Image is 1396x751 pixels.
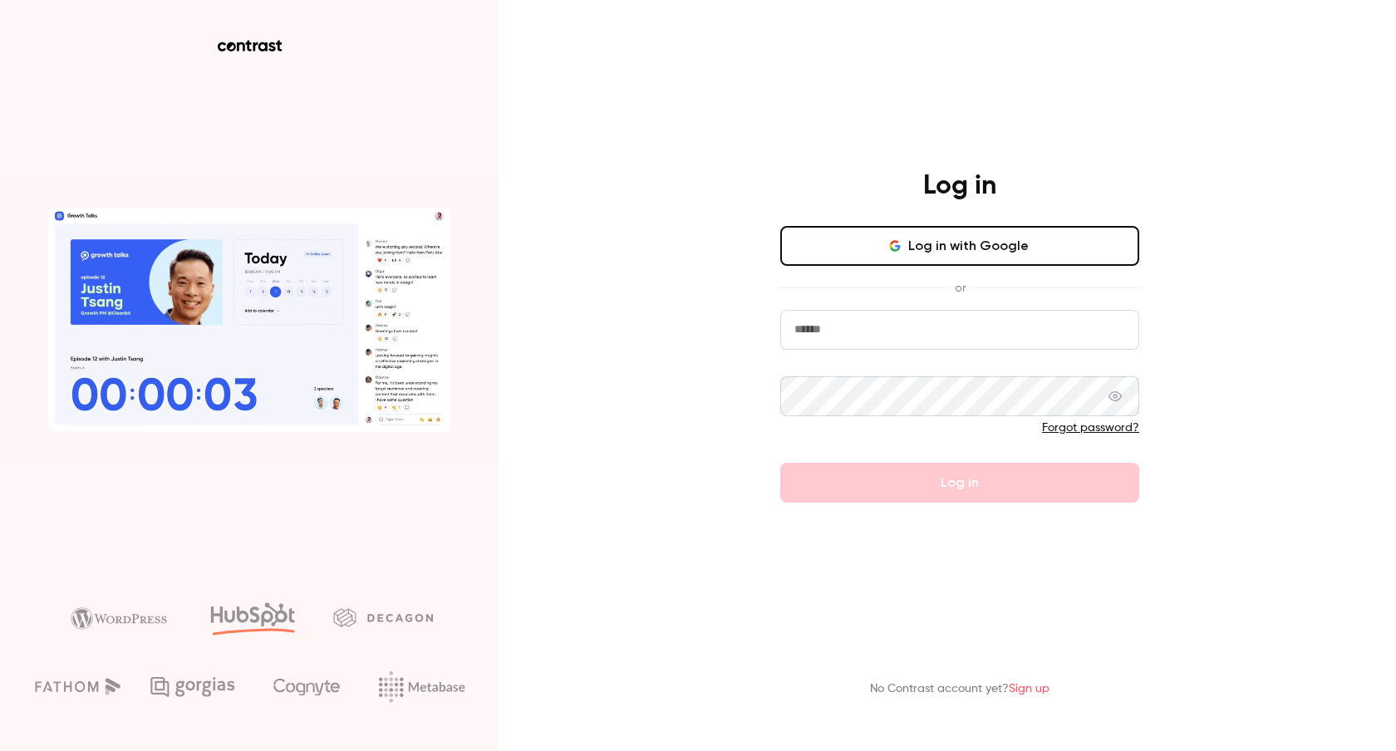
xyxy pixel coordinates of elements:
img: decagon [333,608,433,626]
span: or [946,279,974,297]
a: Sign up [1009,683,1049,695]
h4: Log in [923,169,996,203]
a: Forgot password? [1042,422,1139,434]
p: No Contrast account yet? [870,680,1049,698]
button: Log in with Google [780,226,1139,266]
